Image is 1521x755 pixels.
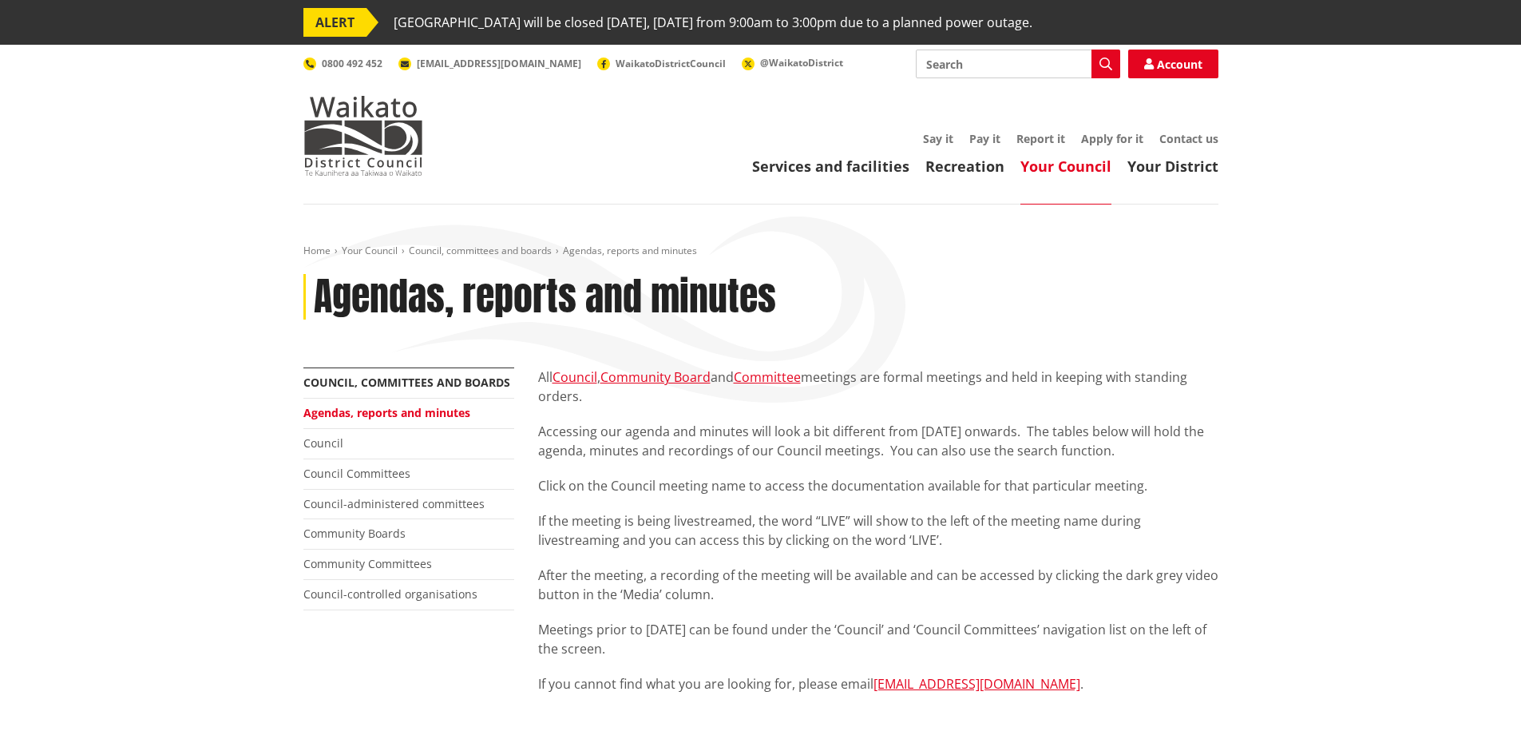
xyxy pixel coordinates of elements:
[322,57,382,70] span: 0800 492 452
[760,56,843,70] span: @WaikatoDistrict
[742,56,843,70] a: @WaikatoDistrict
[916,50,1120,78] input: Search input
[303,556,432,571] a: Community Committees
[538,511,1218,550] p: If the meeting is being livestreamed, the word “LIVE” will show to the left of the meeting name d...
[394,8,1032,37] span: [GEOGRAPHIC_DATA] will be closed [DATE], [DATE] from 9:00am to 3:00pm due to a planned power outage.
[1159,131,1218,146] a: Contact us
[538,476,1218,495] p: Click on the Council meeting name to access the documentation available for that particular meeting.
[1128,50,1218,78] a: Account
[303,435,343,451] a: Council
[303,526,406,541] a: Community Boards
[923,131,953,146] a: Say it
[553,368,597,386] a: Council
[538,620,1218,658] p: Meetings prior to [DATE] can be found under the ‘Council’ and ‘Council Committees’ navigation lis...
[734,368,801,386] a: Committee
[873,675,1080,693] a: [EMAIL_ADDRESS][DOMAIN_NAME]
[303,8,366,37] span: ALERT
[303,375,510,390] a: Council, committees and boards
[1016,131,1065,146] a: Report it
[1081,131,1143,146] a: Apply for it
[417,57,581,70] span: [EMAIL_ADDRESS][DOMAIN_NAME]
[600,368,711,386] a: Community Board
[303,466,410,481] a: Council Committees
[303,586,477,602] a: Council-controlled organisations
[538,674,1218,693] p: If you cannot find what you are looking for, please email .
[538,368,1218,406] p: All , and meetings are formal meetings and held in keeping with standing orders.
[1020,157,1111,176] a: Your Council
[616,57,726,70] span: WaikatoDistrictCouncil
[752,157,909,176] a: Services and facilities
[303,244,1218,258] nav: breadcrumb
[538,566,1218,604] p: After the meeting, a recording of the meeting will be available and can be accessed by clicking t...
[303,57,382,70] a: 0800 492 452
[303,96,423,176] img: Waikato District Council - Te Kaunihera aa Takiwaa o Waikato
[303,244,331,257] a: Home
[538,423,1204,459] span: Accessing our agenda and minutes will look a bit different from [DATE] onwards. The tables below ...
[303,405,470,420] a: Agendas, reports and minutes
[398,57,581,70] a: [EMAIL_ADDRESS][DOMAIN_NAME]
[1127,157,1218,176] a: Your District
[563,244,697,257] span: Agendas, reports and minutes
[303,496,485,511] a: Council-administered committees
[314,274,776,320] h1: Agendas, reports and minutes
[925,157,1004,176] a: Recreation
[969,131,1000,146] a: Pay it
[409,244,552,257] a: Council, committees and boards
[342,244,398,257] a: Your Council
[597,57,726,70] a: WaikatoDistrictCouncil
